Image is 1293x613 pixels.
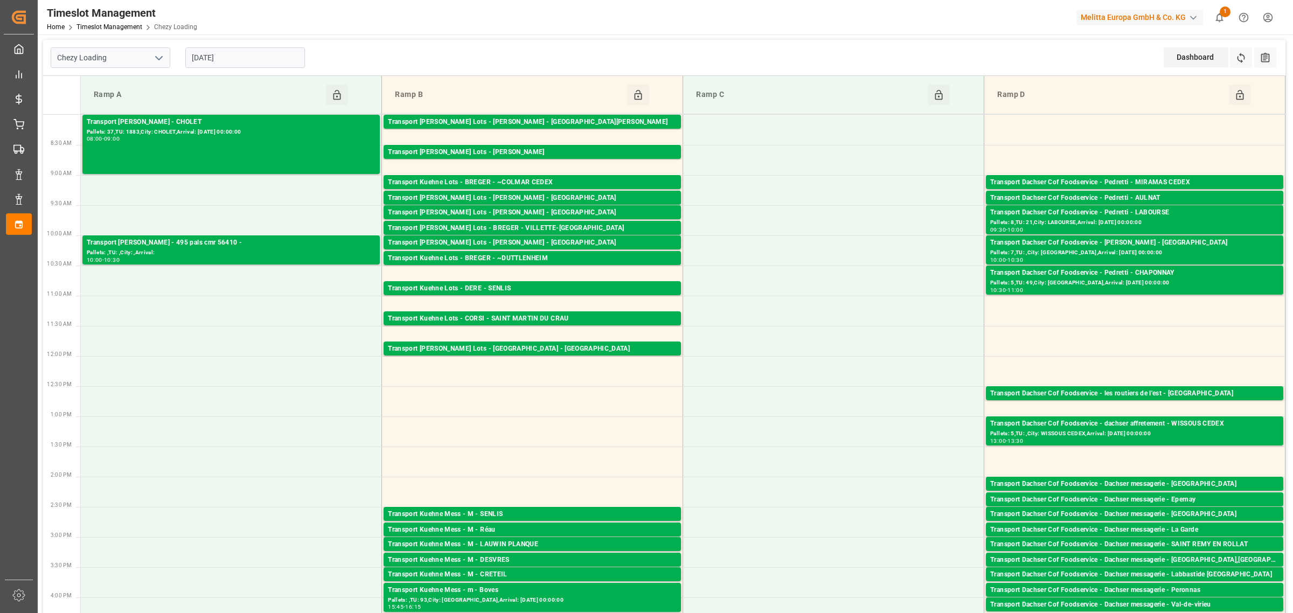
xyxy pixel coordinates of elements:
[104,257,120,262] div: 10:30
[51,170,72,176] span: 9:00 AM
[388,585,677,596] div: Transport Kuehne Mess - m - Boves
[990,600,1279,610] div: Transport Dachser Cof Foodservice - Dachser messagerie - Val-de-virieu
[990,490,1279,499] div: Pallets: 1,TU: 15,City: [GEOGRAPHIC_DATA],Arrival: [DATE] 00:00:00
[990,238,1279,248] div: Transport Dachser Cof Foodservice - [PERSON_NAME] - [GEOGRAPHIC_DATA]
[990,399,1279,408] div: Pallets: 4,TU: 68,City: [GEOGRAPHIC_DATA],Arrival: [DATE] 00:00:00
[388,204,677,213] div: Pallets: 1,TU: ,City: [GEOGRAPHIC_DATA],Arrival: [DATE] 00:00:00
[1006,257,1007,262] div: -
[388,539,677,550] div: Transport Kuehne Mess - M - LAUWIN PLANQUE
[990,585,1279,596] div: Transport Dachser Cof Foodservice - Dachser messagerie - Peronnas
[1007,227,1023,232] div: 10:00
[990,438,1006,443] div: 13:00
[990,596,1279,605] div: Pallets: 1,TU: 40,City: [GEOGRAPHIC_DATA],Arrival: [DATE] 00:00:00
[388,525,677,535] div: Transport Kuehne Mess - M - Réau
[47,5,197,21] div: Timeslot Management
[391,85,627,105] div: Ramp B
[990,580,1279,589] div: Pallets: 2,TU: 46,City: [GEOGRAPHIC_DATA],Arrival: [DATE] 00:00:00
[990,535,1279,545] div: Pallets: 1,TU: 15,City: [GEOGRAPHIC_DATA],Arrival: [DATE] 00:00:00
[1220,6,1231,17] span: 1
[1006,438,1007,443] div: -
[990,419,1279,429] div: Transport Dachser Cof Foodservice - dachser affretement - WISSOUS CEDEX
[388,207,677,218] div: Transport [PERSON_NAME] Lots - [PERSON_NAME] - [GEOGRAPHIC_DATA]
[388,188,677,197] div: Pallets: ,TU: 46,City: ~COLMAR CEDEX,Arrival: [DATE] 00:00:00
[388,520,677,529] div: Pallets: ,TU: 211,City: [GEOGRAPHIC_DATA],Arrival: [DATE] 00:00:00
[388,264,677,273] div: Pallets: 1,TU: 52,City: ~[GEOGRAPHIC_DATA],Arrival: [DATE] 00:00:00
[990,227,1006,232] div: 09:30
[388,283,677,294] div: Transport Kuehne Lots - DERE - SENLIS
[1207,5,1232,30] button: show 1 new notifications
[185,47,305,68] input: DD-MM-YYYY
[47,231,72,236] span: 10:00 AM
[990,429,1279,438] div: Pallets: 5,TU: ,City: WISSOUS CEDEX,Arrival: [DATE] 00:00:00
[47,321,72,327] span: 11:30 AM
[990,539,1279,550] div: Transport Dachser Cof Foodservice - Dachser messagerie - SAINT REMY EN ROLLAT
[388,596,677,605] div: Pallets: ,TU: 93,City: [GEOGRAPHIC_DATA],Arrival: [DATE] 00:00:00
[388,555,677,566] div: Transport Kuehne Mess - M - DESVRES
[47,261,72,267] span: 10:30 AM
[388,223,677,234] div: Transport [PERSON_NAME] Lots - BREGER - VILLETTE-[GEOGRAPHIC_DATA]
[150,50,166,66] button: open menu
[990,555,1279,566] div: Transport Dachser Cof Foodservice - Dachser messagerie - [GEOGRAPHIC_DATA],[GEOGRAPHIC_DATA]
[51,532,72,538] span: 3:00 PM
[990,569,1279,580] div: Transport Dachser Cof Foodservice - Dachser messagerie - Labbastide [GEOGRAPHIC_DATA]
[47,351,72,357] span: 12:00 PM
[993,85,1229,105] div: Ramp D
[990,188,1279,197] div: Pallets: 1,TU: 48,City: MIRAMAS CEDEX,Arrival: [DATE] 00:00:00
[990,509,1279,520] div: Transport Dachser Cof Foodservice - Dachser messagerie - [GEOGRAPHIC_DATA]
[388,253,677,264] div: Transport Kuehne Lots - BREGER - ~DUTTLENHEIM
[388,128,677,137] div: Pallets: ,TU: 35,City: [GEOGRAPHIC_DATA][PERSON_NAME],Arrival: [DATE] 00:00:00
[87,257,102,262] div: 10:00
[1164,47,1228,67] div: Dashboard
[1007,438,1023,443] div: 13:30
[87,248,376,257] div: Pallets: ,TU: ,City: ,Arrival:
[388,354,677,364] div: Pallets: 4,TU: 760,City: [GEOGRAPHIC_DATA],Arrival: [DATE] 00:00:00
[388,314,677,324] div: Transport Kuehne Lots - CORSI - SAINT MARTIN DU CRAU
[388,193,677,204] div: Transport [PERSON_NAME] Lots - [PERSON_NAME] - [GEOGRAPHIC_DATA]
[51,200,72,206] span: 9:30 AM
[1007,288,1023,292] div: 11:00
[388,177,677,188] div: Transport Kuehne Lots - BREGER - ~COLMAR CEDEX
[388,569,677,580] div: Transport Kuehne Mess - M - CRETEIL
[388,566,677,575] div: Pallets: ,TU: 36,City: DESVRES,Arrival: [DATE] 00:00:00
[104,136,120,141] div: 09:00
[990,505,1279,514] div: Pallets: 2,TU: 78,City: [GEOGRAPHIC_DATA],Arrival: [DATE] 00:00:00
[102,257,104,262] div: -
[990,207,1279,218] div: Transport Dachser Cof Foodservice - Pedretti - LABOURSE
[692,85,928,105] div: Ramp C
[87,117,376,128] div: Transport [PERSON_NAME] - CHOLET
[990,494,1279,505] div: Transport Dachser Cof Foodservice - Dachser messagerie - Epernay
[1076,7,1207,27] button: Melitta Europa GmbH & Co. KG
[87,128,376,137] div: Pallets: 37,TU: 1883,City: CHOLET,Arrival: [DATE] 00:00:00
[388,234,677,243] div: Pallets: 10,TU: 742,City: [GEOGRAPHIC_DATA],Arrival: [DATE] 00:00:00
[51,472,72,478] span: 2:00 PM
[990,193,1279,204] div: Transport Dachser Cof Foodservice - Pedretti - AULNAT
[388,550,677,559] div: Pallets: ,TU: 4,City: LAUWIN PLANQUE,Arrival: [DATE] 00:00:00
[404,604,405,609] div: -
[990,525,1279,535] div: Transport Dachser Cof Foodservice - Dachser messagerie - La Garde
[990,550,1279,559] div: Pallets: 1,TU: 50,City: SAINT REMY EN ROLLAT,Arrival: [DATE] 00:00:00
[51,140,72,146] span: 8:30 AM
[1076,10,1203,25] div: Melitta Europa GmbH & Co. KG
[990,288,1006,292] div: 10:30
[47,291,72,297] span: 11:00 AM
[388,604,404,609] div: 15:45
[1007,257,1023,262] div: 10:30
[87,136,102,141] div: 08:00
[990,479,1279,490] div: Transport Dachser Cof Foodservice - Dachser messagerie - [GEOGRAPHIC_DATA]
[388,535,677,545] div: Pallets: ,TU: 17,City: [GEOGRAPHIC_DATA],Arrival: [DATE] 00:00:00
[388,324,677,333] div: Pallets: ,TU: 622,City: [GEOGRAPHIC_DATA][PERSON_NAME],Arrival: [DATE] 00:00:00
[1006,227,1007,232] div: -
[77,23,142,31] a: Timeslot Management
[990,204,1279,213] div: Pallets: 6,TU: 62,City: [GEOGRAPHIC_DATA],Arrival: [DATE] 00:00:00
[990,218,1279,227] div: Pallets: 8,TU: 21,City: LABOURSE,Arrival: [DATE] 00:00:00
[388,344,677,354] div: Transport [PERSON_NAME] Lots - [GEOGRAPHIC_DATA] - [GEOGRAPHIC_DATA]
[51,593,72,598] span: 4:00 PM
[51,412,72,417] span: 1:00 PM
[102,136,104,141] div: -
[388,580,677,589] div: Pallets: 1,TU: 23,City: [GEOGRAPHIC_DATA],Arrival: [DATE] 00:00:00
[47,23,65,31] a: Home
[388,147,677,158] div: Transport [PERSON_NAME] Lots - [PERSON_NAME]
[388,509,677,520] div: Transport Kuehne Mess - M - SENLIS
[405,604,421,609] div: 16:15
[51,502,72,508] span: 2:30 PM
